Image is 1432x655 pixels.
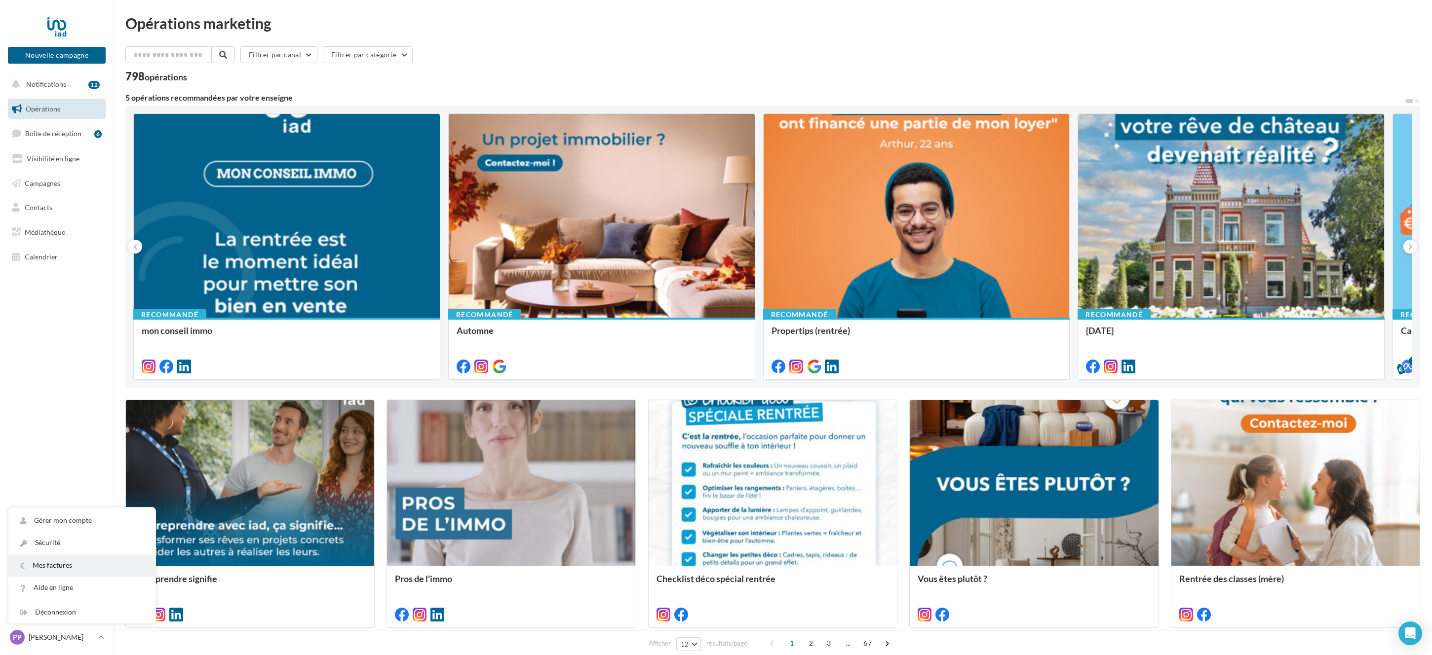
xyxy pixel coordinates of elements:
span: 3 [821,635,837,651]
div: Recommandé [763,309,836,320]
div: Automne [457,326,747,345]
div: Recommandé [448,309,521,320]
a: Campagnes [6,173,108,194]
div: mon conseil immo [142,326,432,345]
span: résultats/page [706,639,747,648]
span: 12 [681,640,689,648]
a: Calendrier [6,247,108,267]
span: PP [13,632,22,642]
p: [PERSON_NAME] [29,632,94,642]
div: 798 [125,71,187,82]
div: Propertips (rentrée) [772,326,1062,345]
span: Calendrier [25,253,58,261]
div: 12 [88,81,100,89]
span: 67 [859,635,876,651]
span: Opérations [26,105,60,113]
button: 12 [676,637,701,651]
div: Checklist déco spécial rentrée [657,574,889,593]
div: Recommandé [133,309,206,320]
div: Vous êtes plutôt ? [918,574,1150,593]
div: Rentrée des classes (mère) [1179,574,1412,593]
a: Aide en ligne [8,577,155,599]
button: Nouvelle campagne [8,47,106,64]
span: Notifications [26,80,66,88]
div: Opérations marketing [125,16,1420,31]
a: Sécurité [8,532,155,554]
span: Médiathèque [25,228,65,236]
button: Notifications 12 [6,74,104,95]
div: Open Intercom Messenger [1398,621,1422,645]
span: Boîte de réception [25,129,81,138]
span: Contacts [25,203,52,212]
div: Pros de l'immo [395,574,627,593]
div: Recommandé [1078,309,1151,320]
span: Afficher [649,639,671,648]
span: Campagnes [25,179,60,187]
span: 1 [784,635,800,651]
a: Boîte de réception6 [6,123,108,144]
div: [DATE] [1086,326,1376,345]
a: Visibilité en ligne [6,148,108,169]
button: Filtrer par canal [240,46,317,63]
div: Déconnexion [8,601,155,623]
div: 6 [94,130,102,138]
a: Médiathèque [6,222,108,243]
a: Mes factures [8,554,155,577]
span: 2 [803,635,819,651]
span: ... [840,635,856,651]
div: 5 [1409,357,1418,365]
div: 5 opérations recommandées par votre enseigne [125,94,1404,102]
a: PP [PERSON_NAME] [8,628,106,647]
span: Visibilité en ligne [27,154,79,163]
a: Opérations [6,99,108,119]
a: Gérer mon compte [8,509,155,532]
a: Contacts [6,197,108,218]
div: opérations [145,73,187,81]
button: Filtrer par catégorie [323,46,413,63]
div: Entreprendre signifie [134,574,366,593]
